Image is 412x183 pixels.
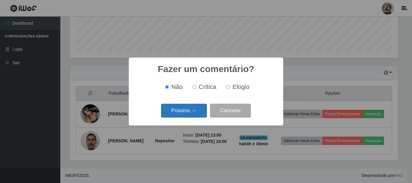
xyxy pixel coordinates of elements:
span: Crítica [199,84,217,90]
button: Próximo → [161,104,207,118]
span: Elogio [233,84,249,90]
button: Cancelar [210,104,251,118]
input: Crítica [192,85,196,89]
span: Não [171,84,182,90]
h2: Fazer um comentário? [158,64,254,74]
input: Elogio [226,85,230,89]
input: Não [165,85,169,89]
